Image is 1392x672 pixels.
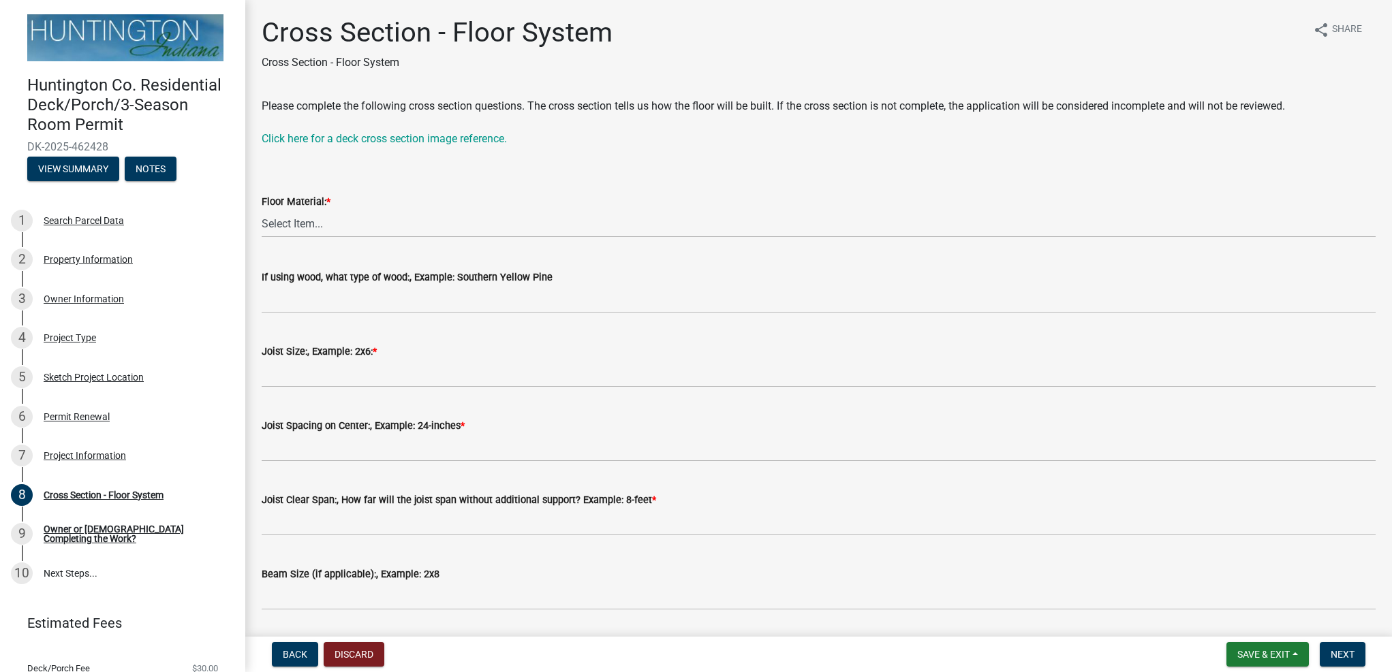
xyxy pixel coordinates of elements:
span: Back [283,649,307,660]
div: Search Parcel Data [44,216,124,225]
div: Project Information [44,451,126,460]
div: 8 [11,484,33,506]
label: Joist Clear Span:, How far will the joist span without additional support? Example: 8-feet [262,496,656,505]
button: Next [1320,642,1365,667]
a: Estimated Fees [11,609,223,637]
span: DK-2025-462428 [27,140,218,153]
div: Owner Information [44,294,124,304]
div: 1 [11,210,33,231]
div: 6 [11,406,33,428]
i: share [1313,22,1329,38]
div: 3 [11,288,33,310]
label: Joist Spacing on Center:, Example: 24-inches [262,421,465,431]
div: 7 [11,445,33,466]
div: Owner or [DEMOGRAPHIC_DATA] Completing the Work? [44,524,223,543]
label: Beam Size (if applicable):, Example: 2x8 [262,570,439,579]
button: Back [272,642,318,667]
div: Please complete the following cross section questions. The cross section tells us how the floor w... [262,98,1376,147]
button: shareShare [1302,16,1373,43]
div: Permit Renewal [44,412,110,421]
button: Notes [125,157,176,181]
div: Cross Section - Floor System [44,490,164,500]
img: Huntington County, Indiana [27,14,223,61]
div: 2 [11,249,33,270]
span: Next [1331,649,1355,660]
h1: Cross Section - Floor System [262,16,613,49]
span: Save & Exit [1237,649,1290,660]
button: Discard [324,642,384,667]
a: Click here for a deck cross section image reference. [262,132,507,145]
button: View Summary [27,157,119,181]
label: Joist Size:, Example: 2x6: [262,347,377,357]
wm-modal-confirm: Notes [125,164,176,175]
h4: Huntington Co. Residential Deck/Porch/3-Season Room Permit [27,76,234,134]
div: Property Information [44,255,133,264]
span: Share [1332,22,1362,38]
div: Project Type [44,333,96,342]
div: 5 [11,366,33,388]
div: 4 [11,327,33,349]
wm-modal-confirm: Summary [27,164,119,175]
div: 9 [11,523,33,545]
div: Sketch Project Location [44,372,144,382]
label: If using wood, what type of wood:, Example: Southern Yellow Pine [262,273,553,283]
div: 10 [11,562,33,584]
p: Cross Section - Floor System [262,54,613,71]
label: Floor Material: [262,197,330,207]
button: Save & Exit [1226,642,1309,667]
